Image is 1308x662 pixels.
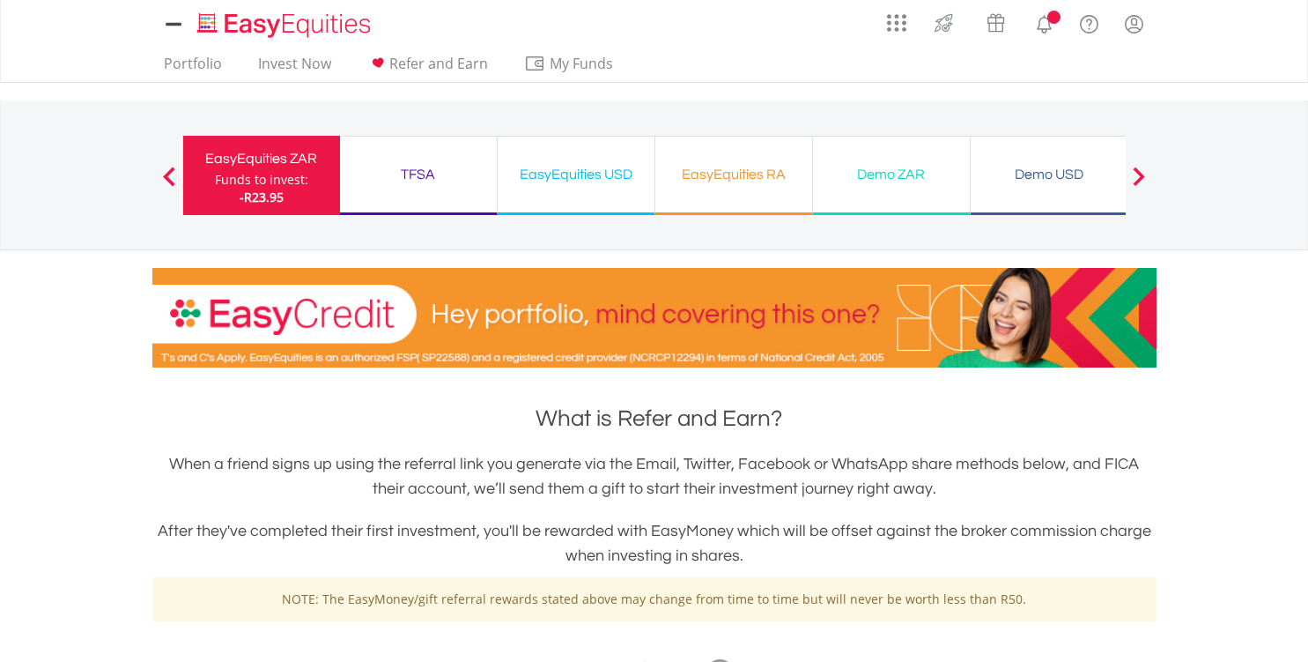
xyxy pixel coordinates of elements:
[194,146,329,171] div: EasyEquities ZAR
[666,162,802,187] div: EasyEquities RA
[929,9,958,37] img: thrive-v2.svg
[508,162,644,187] div: EasyEquities USD
[824,162,959,187] div: Demo ZAR
[981,9,1010,37] img: vouchers-v2.svg
[351,162,486,187] div: TFSA
[166,591,1143,608] p: NOTE: The EasyMoney/gift referral rewards stated above may change from time to time but will neve...
[876,4,918,33] a: AppsGrid
[152,268,1157,368] img: EasyCredit Promotion Banner
[981,162,1117,187] div: Demo USD
[524,52,639,75] span: My Funds
[151,175,187,193] button: Previous
[194,11,378,40] img: EasyEquities_Logo.png
[190,4,378,40] a: Home page
[1067,4,1112,40] a: FAQ's and Support
[152,519,1157,569] h3: After they've completed their first investment, you'll be rewarded with EasyMoney which will be o...
[536,407,782,430] span: What is Refer and Earn?
[251,55,338,82] a: Invest Now
[152,452,1157,502] h3: When a friend signs up using the referral link you generate via the Email, Twitter, Facebook or W...
[887,13,906,33] img: grid-menu-icon.svg
[970,4,1022,37] a: Vouchers
[157,55,229,82] a: Portfolio
[240,189,284,205] span: -R23.95
[215,171,308,189] div: Funds to invest:
[1121,175,1157,193] button: Next
[360,55,495,82] a: Refer and Earn
[1112,4,1157,43] a: My Profile
[389,54,488,73] span: Refer and Earn
[1022,4,1067,40] a: Notifications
